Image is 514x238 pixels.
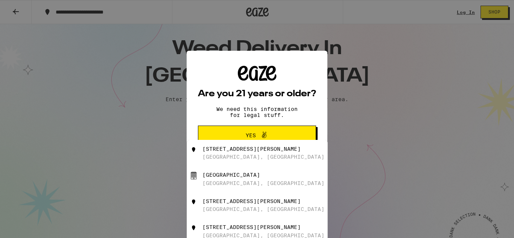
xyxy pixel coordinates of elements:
[190,198,198,206] img: 127 South San Vicente Boulevard
[246,133,256,138] span: Yes
[202,180,324,186] div: [GEOGRAPHIC_DATA], [GEOGRAPHIC_DATA]
[202,172,260,178] div: [GEOGRAPHIC_DATA]
[190,224,198,232] img: 1122 North Beverly Glen Boulevard
[198,126,316,145] button: Yes
[198,89,316,99] h2: Are you 21 years or older?
[190,146,198,153] img: 10250 Santa Monica Boulevard
[210,106,304,118] p: We need this information for legal stuff.
[202,206,324,212] div: [GEOGRAPHIC_DATA], [GEOGRAPHIC_DATA]
[202,146,301,152] div: [STREET_ADDRESS][PERSON_NAME]
[202,198,301,204] div: [STREET_ADDRESS][PERSON_NAME]
[202,154,324,160] div: [GEOGRAPHIC_DATA], [GEOGRAPHIC_DATA]
[190,172,198,179] img: 1 Hotel West Hollywood
[5,5,54,11] span: Hi. Need any help?
[202,224,301,230] div: [STREET_ADDRESS][PERSON_NAME]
